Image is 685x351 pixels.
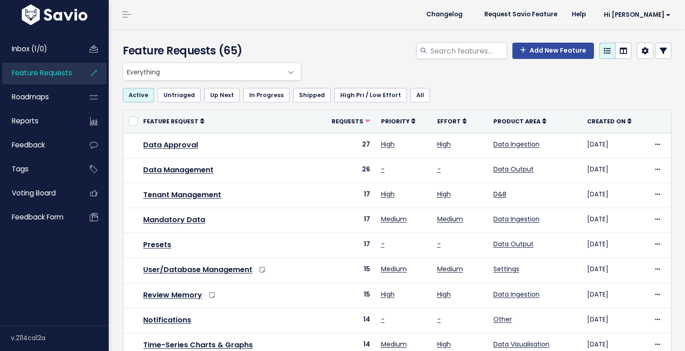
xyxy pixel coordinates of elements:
[564,8,593,21] a: Help
[12,44,47,54] span: Inbox (1/0)
[2,63,75,83] a: Feature Requests
[429,43,507,59] input: Search features...
[493,290,540,299] a: Data Ingestion
[143,264,252,275] a: User/Database Management
[334,88,407,102] a: High Pri / Low Effort
[410,88,430,102] a: All
[437,264,463,273] a: Medium
[493,340,550,349] a: Data Visualisation
[587,117,626,125] span: Created On
[437,165,441,174] a: -
[123,88,671,102] ul: Filter feature requests
[317,283,376,308] td: 15
[12,164,29,174] span: Tags
[582,183,647,208] td: [DATE]
[123,63,283,80] span: Everything
[143,290,202,300] a: Review Memory
[123,43,297,59] h4: Feature Requests (65)
[381,117,415,126] a: Priority
[512,43,594,59] a: Add New Feature
[582,158,647,183] td: [DATE]
[293,88,331,102] a: Shipped
[381,264,407,273] a: Medium
[437,340,451,349] a: High
[437,190,451,199] a: High
[123,88,154,102] a: Active
[12,116,39,126] span: Reports
[437,214,463,224] a: Medium
[143,140,198,150] a: Data Approval
[19,5,90,25] img: logo-white.9d6f32f41409.svg
[143,214,205,225] a: Mandatory Data
[143,190,221,200] a: Tenant Management
[437,290,451,299] a: High
[381,190,395,199] a: High
[12,188,56,198] span: Voting Board
[493,117,540,125] span: Product Area
[243,88,289,102] a: In Progress
[143,315,191,325] a: Notifications
[437,239,441,249] a: -
[317,233,376,258] td: 17
[381,214,407,224] a: Medium
[381,315,385,324] a: -
[158,88,201,102] a: Untriaged
[582,308,647,333] td: [DATE]
[12,212,63,222] span: Feedback form
[12,92,49,102] span: Roadmaps
[493,315,512,324] a: Other
[143,117,204,126] a: Feature Request
[381,140,395,149] a: High
[2,135,75,156] a: Feedback
[317,133,376,158] td: 27
[582,258,647,283] td: [DATE]
[2,111,75,132] a: Reports
[2,39,75,59] a: Inbox (1/0)
[593,8,678,22] a: Hi [PERSON_NAME]
[426,11,463,18] span: Changelog
[317,183,376,208] td: 17
[143,165,213,175] a: Data Management
[582,208,647,233] td: [DATE]
[493,140,540,149] a: Data Ingestion
[493,190,507,199] a: D&B
[2,87,75,107] a: Roadmaps
[437,140,451,149] a: High
[12,68,72,78] span: Feature Requests
[11,326,109,350] div: v.2114ca12a
[143,239,171,250] a: Presets
[317,308,376,333] td: 14
[493,117,546,126] a: Product Area
[381,239,385,249] a: -
[143,117,198,125] span: Feature Request
[477,8,564,21] a: Request Savio Feature
[493,264,519,273] a: Settings
[381,117,410,125] span: Priority
[582,133,647,158] td: [DATE]
[437,117,467,126] a: Effort
[437,315,441,324] a: -
[332,117,370,126] a: Requests
[204,88,240,102] a: Up Next
[604,11,671,18] span: Hi [PERSON_NAME]
[317,158,376,183] td: 26
[143,340,253,350] a: Time-Series Charts & Graphs
[317,208,376,233] td: 17
[332,117,363,125] span: Requests
[2,159,75,180] a: Tags
[2,207,75,228] a: Feedback form
[493,165,534,174] a: Data Output
[493,214,540,224] a: Data Ingestion
[2,183,75,204] a: Voting Board
[582,233,647,258] td: [DATE]
[317,258,376,283] td: 15
[381,165,385,174] a: -
[12,140,45,150] span: Feedback
[123,63,301,81] span: Everything
[381,340,407,349] a: Medium
[493,239,534,249] a: Data Output
[587,117,632,126] a: Created On
[437,117,461,125] span: Effort
[381,290,395,299] a: High
[582,283,647,308] td: [DATE]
